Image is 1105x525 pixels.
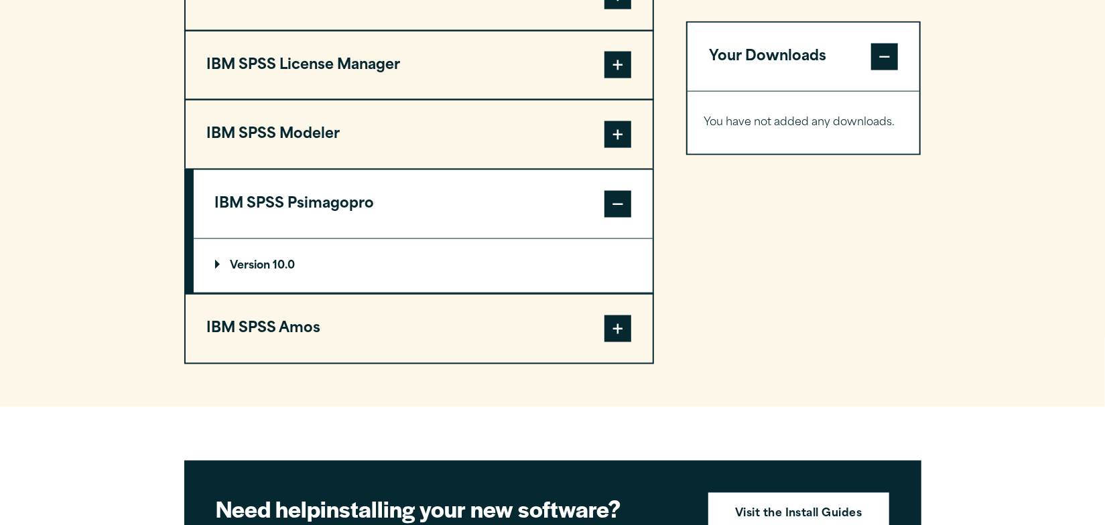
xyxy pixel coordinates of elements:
div: IBM SPSS Psimagopro [194,238,653,293]
strong: Need help [216,493,321,525]
button: IBM SPSS Psimagopro [194,170,653,238]
button: IBM SPSS Modeler [186,100,653,169]
button: Your Downloads [688,23,920,91]
div: Your Downloads [688,91,920,154]
p: You have not added any downloads. [704,113,903,133]
strong: Visit the Install Guides [735,506,862,524]
button: IBM SPSS License Manager [186,31,653,100]
button: IBM SPSS Amos [186,295,653,363]
p: Version 10.0 [215,260,296,271]
summary: Version 10.0 [194,239,653,293]
h2: installing your new software? [216,494,686,524]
